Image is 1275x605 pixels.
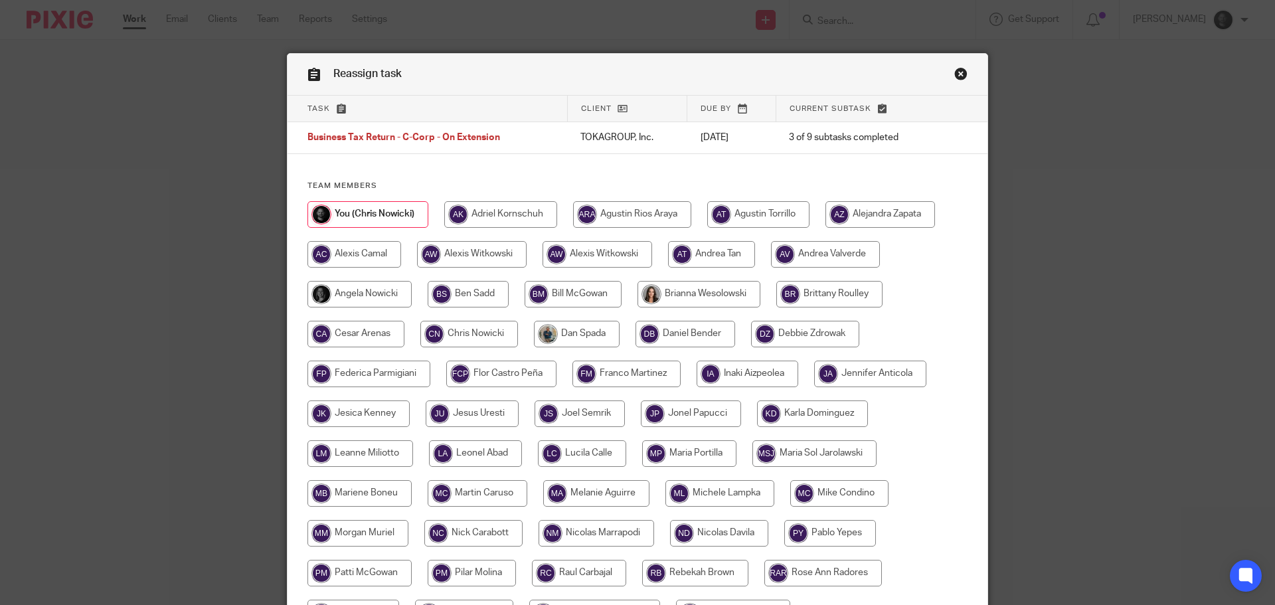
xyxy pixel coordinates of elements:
span: Reassign task [333,68,402,79]
span: Current subtask [790,105,871,112]
span: Due by [701,105,731,112]
p: [DATE] [701,131,763,144]
td: 3 of 9 subtasks completed [776,122,940,154]
a: Close this dialog window [954,67,968,85]
p: TOKAGROUP, Inc. [580,131,673,144]
span: Business Tax Return - C-Corp - On Extension [307,133,500,143]
span: Task [307,105,330,112]
span: Client [581,105,612,112]
h4: Team members [307,181,968,191]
